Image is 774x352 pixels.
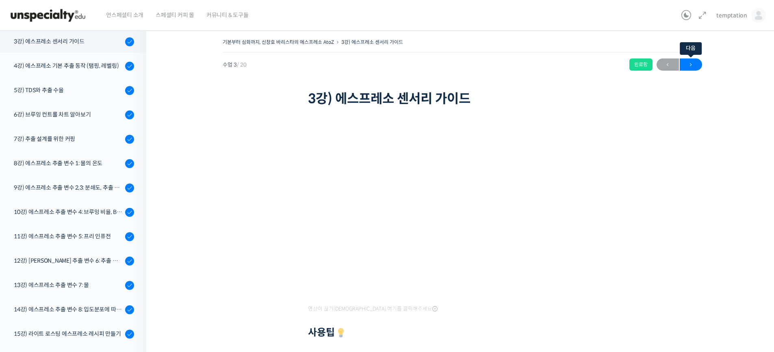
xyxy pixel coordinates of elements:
a: 설정 [105,257,156,278]
a: ←이전 [657,58,679,71]
a: 대화 [54,257,105,278]
div: 15강) 라이트 로스팅 에스프레소 레시피 만들기 [14,329,123,338]
span: 영상이 끊기[DEMOGRAPHIC_DATA] 여기를 클릭해주세요 [308,306,438,312]
a: 다음→ [680,58,702,71]
div: 10강) 에스프레소 추출 변수 4: 브루잉 비율, Brew Ratio [14,207,123,216]
a: 3강) 에스프레소 센서리 가이드 [341,39,403,45]
a: 홈 [2,257,54,278]
div: 7강) 추출 설계를 위한 커핑 [14,134,123,143]
div: 4강) 에스프레소 기본 추출 동작 (탬핑, 레벨링) [14,61,123,70]
div: 6강) 브루잉 컨트롤 차트 알아보기 [14,110,123,119]
div: 14강) 에스프레소 추출 변수 8: 입도분포에 따른 향미 변화 [14,305,123,314]
span: 홈 [26,270,30,276]
div: 완료함 [629,58,653,71]
h1: 3강) 에스프레소 센서리 가이드 [308,91,617,106]
span: 수업 3 [223,62,247,67]
div: 11강) 에스프레소 추출 변수 5: 프리 인퓨전 [14,232,123,241]
div: 5강) TDS와 추출 수율 [14,86,123,95]
span: 설정 [126,270,135,276]
strong: 사용팁 [308,326,347,339]
div: 8강) 에스프레소 추출 변수 1: 물의 온도 [14,159,123,168]
a: 기본부터 심화까지, 신창호 바리스타의 에스프레소 AtoZ [223,39,334,45]
div: 9강) 에스프레소 추출 변수 2,3: 분쇄도, 추출 시간 [14,183,123,192]
span: 대화 [74,270,84,276]
div: 12강) [PERSON_NAME] 추출 변수 6: 추출 압력 [14,256,123,265]
img: 💡 [336,328,346,338]
span: temptation [716,12,747,19]
span: / 20 [237,61,247,68]
div: 13강) 에스프레소 추출 변수 7: 물 [14,281,123,289]
div: 3강) 에스프레소 센서리 가이드 [14,37,123,46]
span: → [680,59,702,70]
span: ← [657,59,679,70]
